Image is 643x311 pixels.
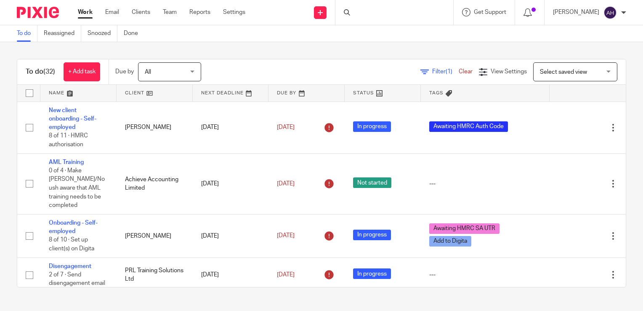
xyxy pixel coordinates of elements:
span: [DATE] [277,124,295,130]
div: --- [429,271,541,279]
td: [DATE] [193,153,269,214]
td: PRL Training Solutions Ltd [117,257,193,292]
span: In progress [353,268,391,279]
a: Settings [223,8,245,16]
span: [DATE] [277,233,295,239]
a: Done [124,25,144,42]
td: [DATE] [193,102,269,153]
span: [DATE] [277,181,295,187]
td: [DATE] [193,257,269,292]
a: Team [163,8,177,16]
span: Filter [432,69,459,75]
span: Add to Digita [429,236,471,247]
td: Achieve Accounting Limited [117,153,193,214]
a: Clear [459,69,473,75]
img: Pixie [17,7,59,18]
span: Get Support [474,9,506,15]
a: Email [105,8,119,16]
span: In progress [353,230,391,240]
span: All [145,69,151,75]
td: [PERSON_NAME] [117,214,193,257]
span: Not started [353,177,391,188]
td: [DATE] [193,214,269,257]
a: Reports [189,8,210,16]
span: 8 of 10 · Set up client(s) on Digita [49,237,94,252]
a: Snoozed [88,25,117,42]
a: + Add task [64,62,100,81]
span: Select saved view [540,69,587,75]
a: Disengagement [49,263,91,269]
span: (32) [43,68,55,75]
a: To do [17,25,37,42]
img: svg%3E [603,6,617,19]
td: [PERSON_NAME] [117,102,193,153]
span: Awaiting HMRC SA UTR [429,223,500,234]
p: Due by [115,67,134,76]
h1: To do [26,67,55,76]
a: Onboarding - Self-employed [49,220,98,234]
span: View Settings [491,69,527,75]
a: Reassigned [44,25,81,42]
a: New client onboarding - Self-employed [49,107,96,131]
div: --- [429,180,541,188]
span: 8 of 11 · HMRC authorisation [49,133,88,148]
span: In progress [353,121,391,132]
a: Clients [132,8,150,16]
span: Awaiting HMRC Auth Code [429,121,508,132]
span: [DATE] [277,272,295,278]
span: Tags [429,91,444,95]
span: 2 of 7 · Send disengagement email [49,272,105,287]
p: [PERSON_NAME] [553,8,599,16]
span: 0 of 4 · Make [PERSON_NAME]/Noush aware that AML training needs to be completed [49,168,105,208]
a: AML Training [49,159,84,165]
a: Work [78,8,93,16]
span: (1) [446,69,452,75]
